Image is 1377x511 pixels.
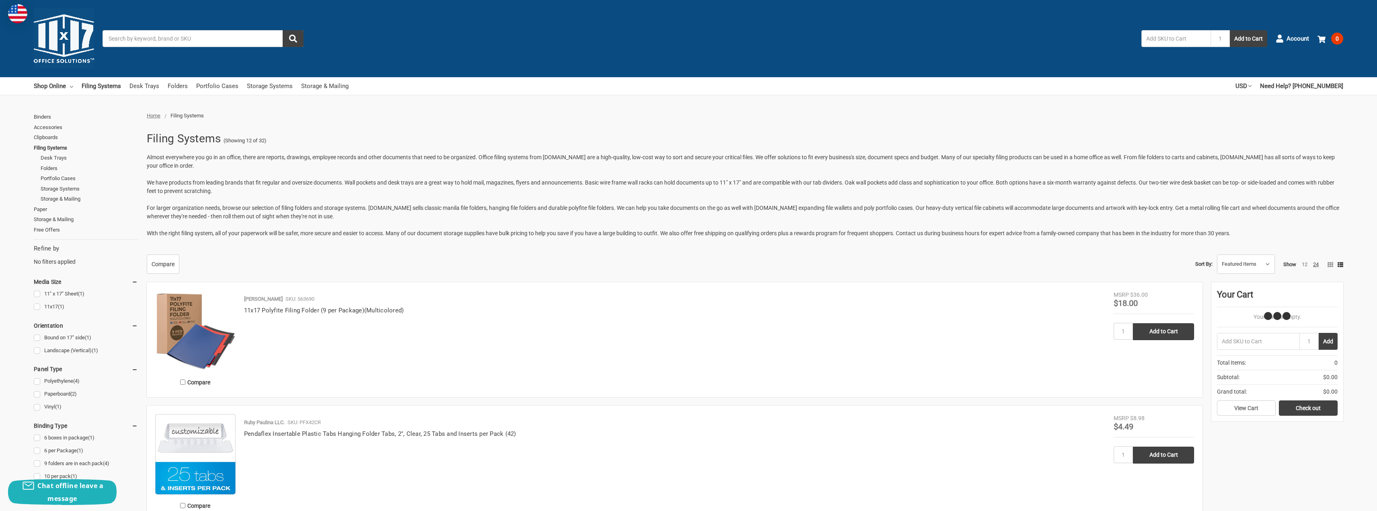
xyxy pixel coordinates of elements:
[34,389,138,400] a: Paperboard
[41,153,138,163] a: Desk Trays
[1323,373,1338,382] span: $0.00
[92,347,98,353] span: (1)
[1319,333,1338,350] button: Add
[70,391,77,397] span: (2)
[1114,298,1138,308] span: $18.00
[41,173,138,184] a: Portfolio Cases
[103,30,304,47] input: Search by keyword, brand or SKU
[1230,30,1267,47] button: Add to Cart
[1130,291,1148,298] span: $36.00
[180,380,185,385] input: Compare
[155,291,236,371] img: 11x17 Polyfite Filing Folder (9 per Package) (Red, Blue, & Black)
[55,404,62,410] span: (1)
[147,229,1343,238] p: With the right filing system, all of your paperwork will be safer, more secure and easier to acce...
[287,419,321,427] p: SKU: PFX42CR
[34,77,73,95] a: Shop Online
[129,77,159,95] a: Desk Trays
[1133,447,1194,464] input: Add to Cart
[1260,77,1343,95] a: Need Help? [PHONE_NUMBER]
[41,184,138,194] a: Storage Systems
[244,419,285,427] p: Ruby Paulina LLC.
[8,479,117,505] button: Chat offline leave a message
[147,113,160,119] a: Home
[82,77,121,95] a: Filing Systems
[34,445,138,456] a: 6 per Package
[147,128,221,149] h1: Filing Systems
[1317,28,1343,49] a: 0
[77,447,83,454] span: (1)
[301,77,349,95] a: Storage & Mailing
[147,179,1343,195] p: We have products from leading brands that fit regular and oversize documents. Wall pockets and de...
[34,143,138,153] a: Filing Systems
[34,244,138,253] h5: Refine by
[34,225,138,235] a: Free Offers
[155,414,236,495] img: Pendaflex Insertable Plastic Tabs Hanging Folder Tabs, 2", Clear, 25 Tabs and Inserts per Pack (42)
[1195,258,1213,270] label: Sort By:
[244,295,283,303] p: [PERSON_NAME]
[147,254,179,274] a: Compare
[1313,261,1319,267] a: 24
[34,112,138,122] a: Binders
[73,378,80,384] span: (4)
[180,503,185,508] input: Compare
[8,4,27,23] img: duty and tax information for United States
[34,214,138,225] a: Storage & Mailing
[1217,359,1246,367] span: Total Items:
[1235,77,1252,95] a: USD
[34,122,138,133] a: Accessories
[85,335,91,341] span: (1)
[34,421,138,431] h5: Binding Type
[34,244,138,266] div: No filters applied
[78,291,84,297] span: (1)
[244,430,516,437] a: Pendaflex Insertable Plastic Tabs Hanging Folder Tabs, 2", Clear, 25 Tabs and Inserts per Pack (42)
[71,473,77,479] span: (1)
[103,460,109,466] span: (4)
[1141,30,1211,47] input: Add SKU to Cart
[1217,388,1247,396] span: Grand total:
[34,364,138,374] h5: Panel Type
[285,295,314,303] p: SKU: 563690
[41,163,138,174] a: Folders
[34,321,138,330] h5: Orientation
[34,433,138,443] a: 6 boxes in package
[1114,291,1129,299] div: MSRP
[34,458,138,469] a: 9 folders are in each pack
[1331,33,1343,45] span: 0
[224,137,267,145] span: (Showing 12 of 32)
[1283,261,1296,267] span: Show
[147,153,1343,170] p: Almost everywhere you go in an office, there are reports, drawings, employee records and other do...
[1287,34,1309,43] span: Account
[1217,333,1299,350] input: Add SKU to Cart
[58,304,64,310] span: (1)
[34,471,138,482] a: 10 per pack
[170,113,204,119] span: Filing Systems
[1276,28,1309,49] a: Account
[1130,415,1145,421] span: $8.98
[37,481,103,503] span: Chat offline leave a message
[34,8,94,69] img: 11x17.com
[1217,288,1338,307] div: Your Cart
[88,435,94,441] span: (1)
[34,332,138,343] a: Bound on 17" side
[34,402,138,412] a: Vinyl
[1217,400,1276,416] a: View Cart
[196,77,238,95] a: Portfolio Cases
[34,204,138,215] a: Paper
[244,307,404,314] a: 11x17 Polyfite Filing Folder (9 per Package)(Multicolored)
[155,376,236,389] label: Compare
[168,77,188,95] a: Folders
[34,132,138,143] a: Clipboards
[34,302,138,312] a: 11x17
[1279,400,1338,416] a: Check out
[247,77,293,95] a: Storage Systems
[1302,261,1307,267] a: 12
[1334,359,1338,367] span: 0
[34,277,138,287] h5: Media Size
[34,376,138,387] a: Polyethylene
[41,194,138,204] a: Storage & Mailing
[1133,323,1194,340] input: Add to Cart
[34,345,138,356] a: Landscape (Vertical)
